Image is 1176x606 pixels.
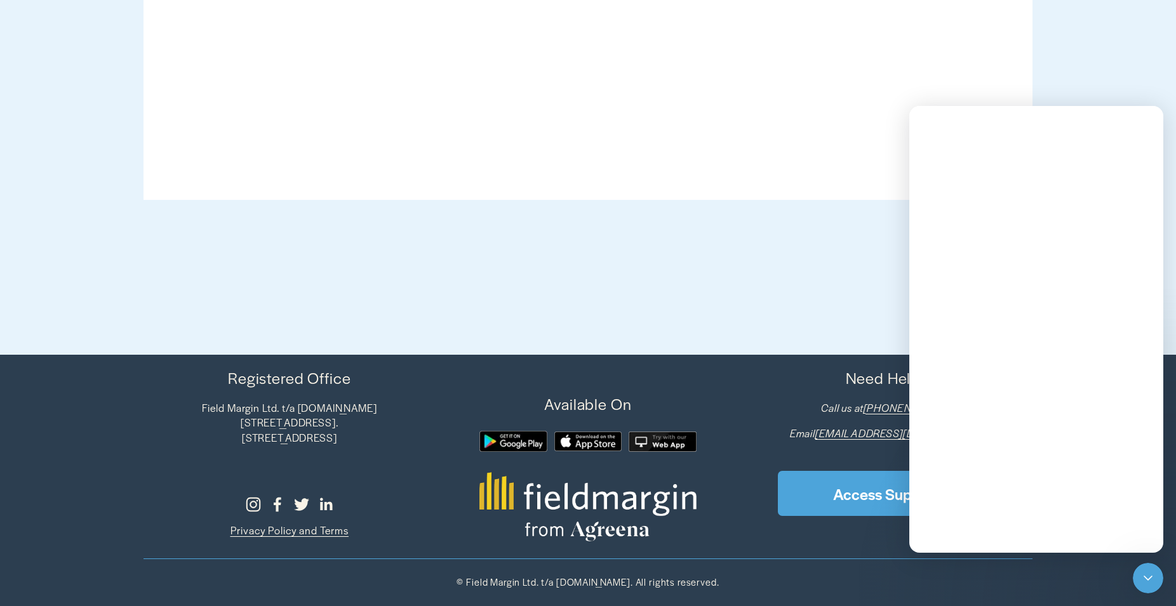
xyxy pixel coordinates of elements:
[864,400,952,416] a: [PHONE_NUMBER]
[144,576,1032,589] p: © Field Margin Ltd. t/a [DOMAIN_NAME]. All rights reserved.
[144,367,435,390] p: Registered Office
[246,497,261,512] a: Instagram
[741,367,1032,390] p: Need Help?
[144,400,435,445] p: Field Margin Ltd. t/a [DOMAIN_NAME] [STREET_ADDRESS]. [STREET_ADDRESS]
[821,400,864,415] em: Call us at
[909,106,1163,553] iframe: Intercom live chat
[864,400,952,415] em: [PHONE_NUMBER]
[790,426,815,440] em: Email
[815,426,984,441] a: [EMAIL_ADDRESS][DOMAIN_NAME]
[318,497,333,512] a: LinkedIn
[778,471,995,516] a: Access Support
[1133,563,1163,593] iframe: Intercom live chat
[442,393,733,416] p: Available On
[270,497,285,512] a: Facebook
[231,523,349,538] a: Privacy Policy and Terms
[294,497,309,512] a: Twitter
